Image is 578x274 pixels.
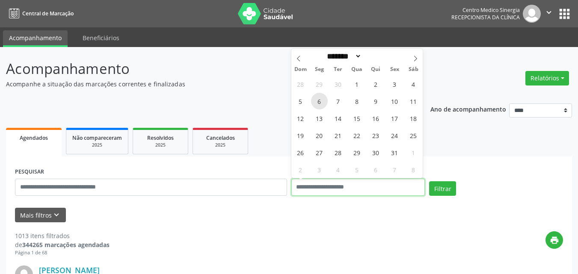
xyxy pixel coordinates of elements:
button: Mais filtroskeyboard_arrow_down [15,208,66,223]
span: Outubro 19, 2025 [292,127,309,144]
div: 2025 [139,142,182,148]
select: Month [324,52,362,61]
span: Não compareceram [72,134,122,141]
label: PESQUISAR [15,165,44,179]
button: print [545,231,563,249]
span: Outubro 13, 2025 [311,110,328,127]
i: keyboard_arrow_down [52,210,61,220]
span: Outubro 21, 2025 [330,127,347,144]
button: Filtrar [429,181,456,196]
span: Outubro 5, 2025 [292,93,309,109]
div: Centro Medico Sinergia [451,6,520,14]
i: print [550,236,559,245]
span: Novembro 4, 2025 [330,161,347,178]
span: Outubro 28, 2025 [330,144,347,161]
span: Novembro 7, 2025 [386,161,403,178]
button: apps [557,6,572,21]
input: Year [362,52,390,61]
span: Recepcionista da clínica [451,14,520,21]
span: Sex [385,67,404,72]
span: Outubro 10, 2025 [386,93,403,109]
span: Outubro 23, 2025 [368,127,384,144]
span: Outubro 6, 2025 [311,93,328,109]
span: Novembro 1, 2025 [405,144,422,161]
span: Outubro 3, 2025 [386,76,403,92]
span: Outubro 4, 2025 [405,76,422,92]
button:  [541,5,557,23]
span: Novembro 8, 2025 [405,161,422,178]
span: Outubro 22, 2025 [349,127,365,144]
span: Novembro 6, 2025 [368,161,384,178]
p: Ano de acompanhamento [430,103,506,114]
div: Página 1 de 68 [15,249,110,256]
span: Ter [329,67,347,72]
img: img [523,5,541,23]
a: Acompanhamento [3,30,68,47]
span: Outubro 17, 2025 [386,110,403,127]
button: Relatórios [525,71,569,85]
span: Setembro 28, 2025 [292,76,309,92]
span: Outubro 9, 2025 [368,93,384,109]
span: Novembro 3, 2025 [311,161,328,178]
span: Qua [347,67,366,72]
span: Outubro 24, 2025 [386,127,403,144]
span: Seg [310,67,329,72]
span: Cancelados [206,134,235,141]
strong: 344265 marcações agendadas [22,241,110,249]
span: Outubro 25, 2025 [405,127,422,144]
span: Outubro 15, 2025 [349,110,365,127]
span: Outubro 8, 2025 [349,93,365,109]
div: 2025 [72,142,122,148]
span: Outubro 12, 2025 [292,110,309,127]
span: Resolvidos [147,134,174,141]
span: Outubro 7, 2025 [330,93,347,109]
span: Outubro 31, 2025 [386,144,403,161]
span: Outubro 1, 2025 [349,76,365,92]
span: Central de Marcação [22,10,74,17]
p: Acompanhamento [6,58,402,80]
span: Outubro 26, 2025 [292,144,309,161]
span: Outubro 2, 2025 [368,76,384,92]
span: Outubro 16, 2025 [368,110,384,127]
span: Outubro 30, 2025 [368,144,384,161]
span: Outubro 20, 2025 [311,127,328,144]
span: Qui [366,67,385,72]
span: Outubro 18, 2025 [405,110,422,127]
span: Novembro 2, 2025 [292,161,309,178]
span: Setembro 30, 2025 [330,76,347,92]
a: Beneficiários [77,30,125,45]
div: 2025 [199,142,242,148]
span: Novembro 5, 2025 [349,161,365,178]
div: de [15,240,110,249]
span: Dom [291,67,310,72]
span: Outubro 11, 2025 [405,93,422,109]
span: Sáb [404,67,423,72]
span: Agendados [20,134,48,141]
span: Outubro 27, 2025 [311,144,328,161]
div: 1013 itens filtrados [15,231,110,240]
i:  [544,8,554,17]
p: Acompanhe a situação das marcações correntes e finalizadas [6,80,402,88]
span: Outubro 29, 2025 [349,144,365,161]
a: Central de Marcação [6,6,74,21]
span: Setembro 29, 2025 [311,76,328,92]
span: Outubro 14, 2025 [330,110,347,127]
